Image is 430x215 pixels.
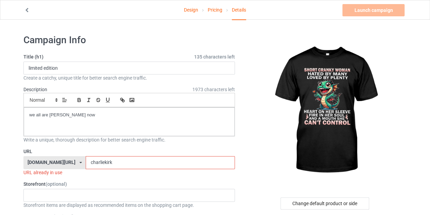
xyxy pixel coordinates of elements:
[29,112,229,118] p: we all are [PERSON_NAME] now
[28,160,75,165] div: [DOMAIN_NAME][URL]
[23,34,235,46] h1: Campaign Info
[23,75,235,81] div: Create a catchy, unique title for better search engine traffic.
[23,87,47,92] label: Description
[23,169,235,176] div: URL already in use
[23,136,235,143] div: Write a unique, thorough description for better search engine traffic.
[232,0,246,20] div: Details
[23,53,235,60] label: Title (h1)
[46,181,67,187] span: (optional)
[208,0,222,19] a: Pricing
[23,181,235,187] label: Storefront
[23,202,235,209] div: Storefront items are displayed as recommended items on the shopping cart page.
[280,197,369,210] div: Change default product or side
[192,86,235,93] span: 1973 characters left
[23,148,235,155] label: URL
[194,53,235,60] span: 135 characters left
[184,0,198,19] a: Design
